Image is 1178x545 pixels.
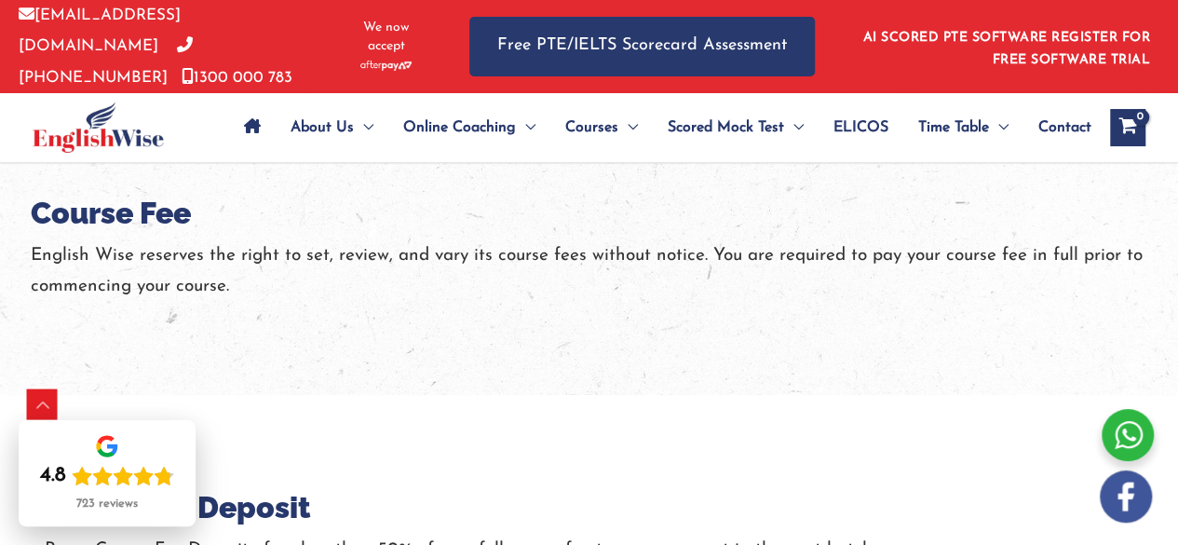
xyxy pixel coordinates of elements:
span: Menu Toggle [989,95,1009,160]
a: AI SCORED PTE SOFTWARE REGISTER FOR FREE SOFTWARE TRIAL [863,31,1151,67]
span: Courses [565,95,618,160]
img: cropped-ew-logo [33,102,164,153]
strong: Course Fee [31,196,191,230]
a: CoursesMenu Toggle [550,95,653,160]
a: View Shopping Cart, empty [1110,109,1145,146]
span: Menu Toggle [354,95,373,160]
a: 1300 000 783 [182,70,292,86]
a: Contact [1023,95,1091,160]
a: ELICOS [819,95,903,160]
div: 723 reviews [76,497,138,511]
div: 4.8 [40,463,66,489]
span: We now accept [349,19,423,56]
a: [EMAIL_ADDRESS][DOMAIN_NAME] [19,7,181,54]
a: [PHONE_NUMBER] [19,38,193,85]
nav: Site Navigation: Main Menu [229,95,1091,160]
a: Online CoachingMenu Toggle [388,95,550,160]
a: About UsMenu Toggle [276,95,388,160]
span: Menu Toggle [516,95,535,160]
div: Rating: 4.8 out of 5 [40,463,174,489]
span: Online Coaching [403,95,516,160]
span: Time Table [918,95,989,160]
span: About Us [291,95,354,160]
span: Scored Mock Test [668,95,784,160]
span: Contact [1038,95,1091,160]
img: Afterpay-Logo [360,61,412,71]
span: ELICOS [833,95,888,160]
aside: Header Widget 1 [852,16,1159,76]
a: Scored Mock TestMenu Toggle [653,95,819,160]
span: Menu Toggle [618,95,638,160]
span: Menu Toggle [784,95,804,160]
a: Free PTE/IELTS Scorecard Assessment [469,17,815,75]
a: Time TableMenu Toggle [903,95,1023,160]
img: white-facebook.png [1100,470,1152,523]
